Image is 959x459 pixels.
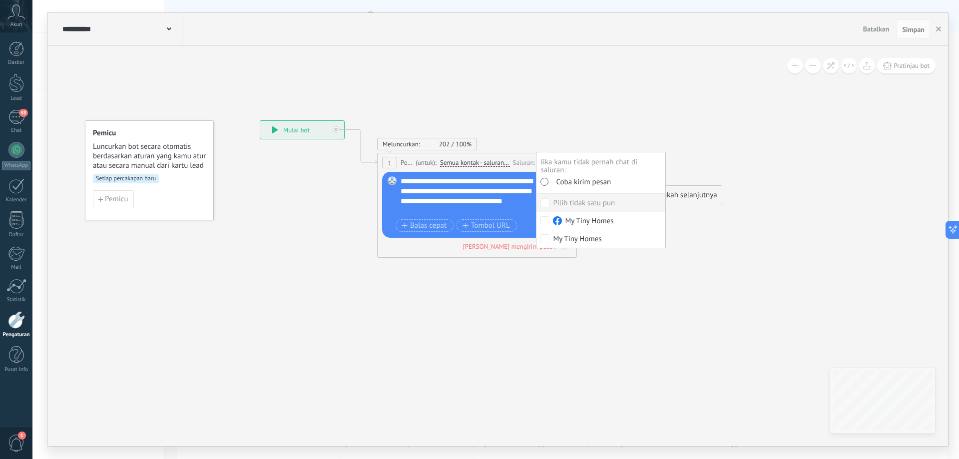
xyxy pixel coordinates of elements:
[553,216,613,226] div: My Tiny Homes
[2,232,31,238] div: Daftar
[553,198,615,208] div: Pilih semua
[902,26,925,33] span: Simpan
[93,142,207,170] span: Luncurkan bot secara otomatis berdasarkan aturan yang kamu atur atau secara manual dari kartu lead
[553,234,601,244] div: My Tiny Homes
[2,297,31,303] div: Statistik
[894,61,930,70] span: Pratinjau bot
[105,196,128,203] span: Pemicu
[388,159,391,167] span: 1
[401,158,413,167] span: Pesan
[93,174,159,183] span: Setiap percakapan baru
[2,127,31,134] div: Chat
[396,219,454,232] button: Balas cepat
[553,216,562,225] img: facebook-sm.svg
[18,432,26,440] span: 1
[456,140,472,148] span: 100%
[540,158,661,175] div: Jika kamu tidak pernah chat di saluran:
[463,242,556,251] div: [PERSON_NAME] mengirim pesan
[19,109,27,117] span: 48
[859,21,894,36] button: Batalkan
[10,21,22,28] span: Akun
[457,219,517,232] button: Tombol URL
[512,158,537,167] div: Saluran:
[260,121,344,139] div: Mulai bot
[2,95,31,102] div: Lead
[877,58,936,73] button: Pratinjau bot
[2,264,31,271] div: Mail
[463,222,510,230] span: Tombol URL
[2,367,31,373] div: Pusat Info
[416,158,437,167] span: (untuk):
[897,19,930,38] button: Simpan
[439,140,456,148] span: 202
[2,59,31,66] div: Dasbor
[2,197,31,203] div: Kalender
[402,222,447,230] span: Balas cepat
[93,190,134,208] button: Pemicu
[383,140,420,148] span: Meluncurkan:
[552,178,611,187] div: Coba kirim pesan
[93,128,207,138] h4: Pemicu
[863,24,890,33] span: Batalkan
[2,332,31,338] div: Pengaturan
[440,159,510,167] span: Semua kontak - saluran yang dipilih
[2,161,30,170] div: WhatsApp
